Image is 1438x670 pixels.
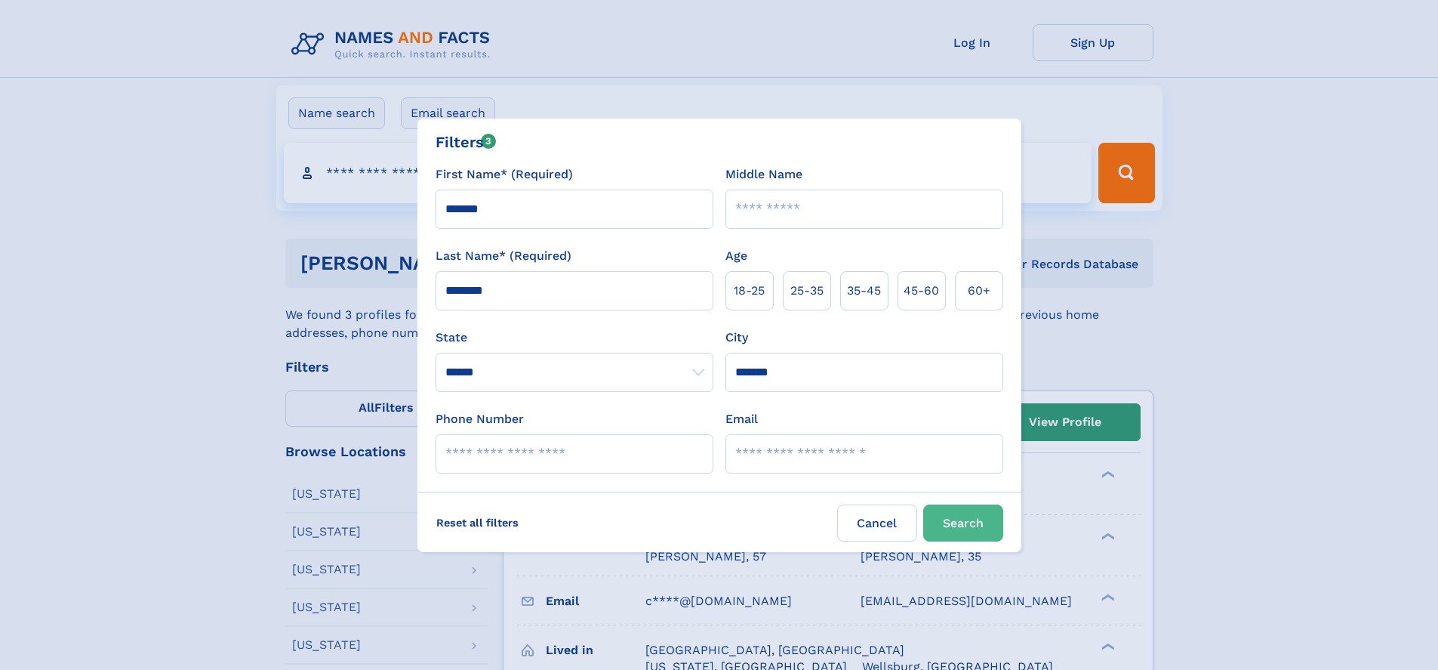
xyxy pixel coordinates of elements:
[968,282,990,300] span: 60+
[847,282,881,300] span: 35‑45
[923,505,1003,542] button: Search
[790,282,824,300] span: 25‑35
[436,247,571,265] label: Last Name* (Required)
[734,282,765,300] span: 18‑25
[436,165,573,184] label: First Name* (Required)
[436,329,713,347] label: State
[725,247,747,265] label: Age
[904,282,939,300] span: 45‑60
[426,505,528,541] label: Reset all filters
[725,410,758,428] label: Email
[725,165,802,184] label: Middle Name
[725,329,748,347] label: City
[436,410,524,428] label: Phone Number
[837,505,917,542] label: Cancel
[436,131,497,153] div: Filters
